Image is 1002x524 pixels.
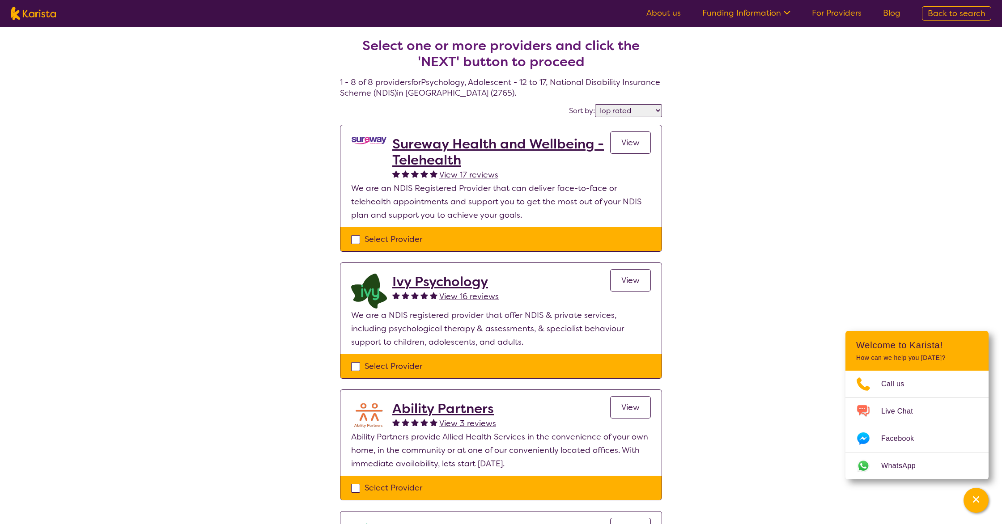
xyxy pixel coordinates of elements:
img: fullstar [430,170,437,177]
a: Web link opens in a new tab. [845,452,989,479]
a: View [610,269,651,292]
img: lcqb2d1jpug46odws9wh.png [351,274,387,308]
span: Live Chat [881,405,924,418]
button: Channel Menu [964,488,989,513]
a: Ability Partners [392,401,496,417]
span: View [621,137,640,148]
a: For Providers [812,8,862,18]
h4: 1 - 8 of 8 providers for Psychology , Adolescent - 12 to 17 , National Disability Insurance Schem... [340,16,662,98]
a: View 3 reviews [439,417,496,430]
p: Ability Partners provide Allied Health Services in the convenience of your own home, in the commu... [351,430,651,470]
a: View [610,131,651,154]
img: Karista logo [11,7,56,20]
p: We are an NDIS Registered Provider that can deliver face-to-face or telehealth appointments and s... [351,182,651,222]
img: fullstar [392,292,400,299]
div: Channel Menu [845,331,989,479]
span: View [621,402,640,413]
span: View 16 reviews [439,291,499,302]
span: View 17 reviews [439,169,498,180]
a: Sureway Health and Wellbeing - Telehealth [392,136,610,168]
a: About us [646,8,681,18]
a: Blog [883,8,900,18]
span: Facebook [881,432,925,445]
img: fullstar [430,418,437,426]
img: vgwqq8bzw4bddvbx0uac.png [351,136,387,145]
img: fullstar [402,418,409,426]
a: Funding Information [702,8,790,18]
a: View 17 reviews [439,168,498,182]
img: fullstar [392,170,400,177]
img: fullstar [402,292,409,299]
p: We are a NDIS registered provider that offer NDIS & private services, including psychological the... [351,308,651,349]
img: fullstar [420,292,428,299]
img: fullstar [402,170,409,177]
img: fullstar [411,292,419,299]
img: fullstar [420,418,428,426]
a: View [610,396,651,418]
label: Sort by: [569,106,595,115]
img: fullstar [411,418,419,426]
img: fullstar [420,170,428,177]
span: View 3 reviews [439,418,496,429]
h2: Welcome to Karista! [856,340,978,351]
img: fullstar [392,418,400,426]
a: View 16 reviews [439,290,499,303]
span: WhatsApp [881,459,926,473]
span: Back to search [928,8,985,19]
img: fullstar [430,292,437,299]
a: Back to search [922,6,991,21]
img: aifiudtej7r2k9aaecox.png [351,401,387,430]
ul: Choose channel [845,371,989,479]
span: Call us [881,377,915,391]
a: Ivy Psychology [392,274,499,290]
img: fullstar [411,170,419,177]
p: How can we help you [DATE]? [856,354,978,362]
span: View [621,275,640,286]
h2: Select one or more providers and click the 'NEXT' button to proceed [351,38,651,70]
